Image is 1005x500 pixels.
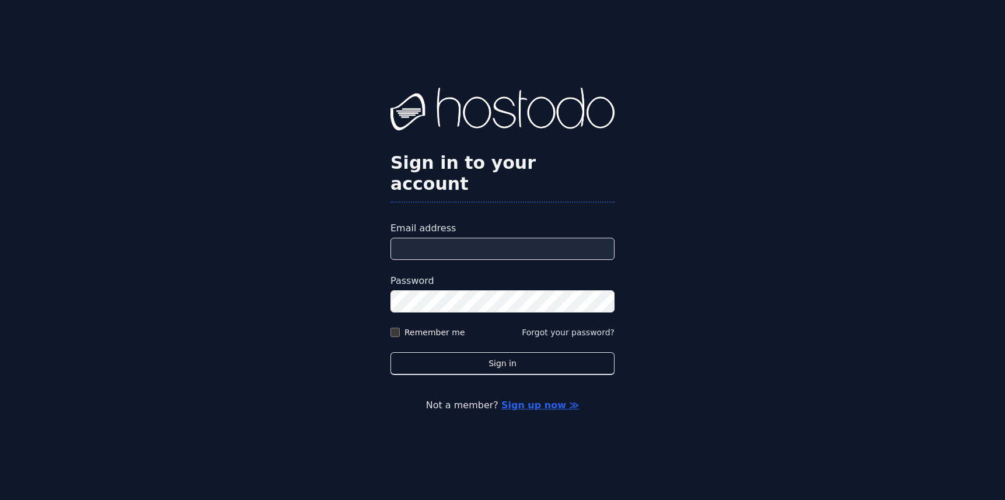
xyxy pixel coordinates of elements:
label: Remember me [404,327,465,338]
a: Sign up now ≫ [501,400,579,411]
label: Password [390,274,615,288]
h2: Sign in to your account [390,152,615,195]
button: Sign in [390,352,615,375]
button: Forgot your password? [522,327,615,338]
p: Not a member? [56,398,949,412]
img: Hostodo [390,88,615,134]
label: Email address [390,221,615,235]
